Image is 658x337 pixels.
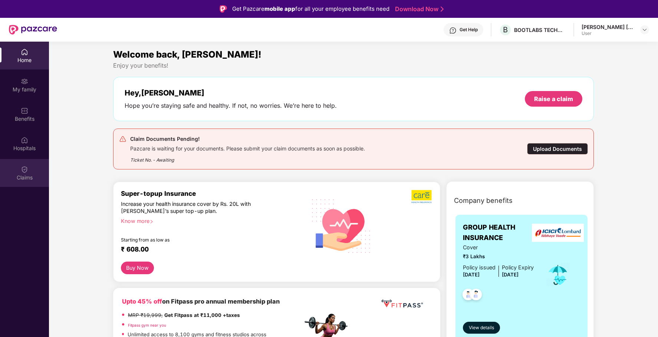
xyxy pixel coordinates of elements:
[441,5,444,13] img: Stroke
[463,263,496,272] div: Policy issued
[121,262,154,274] button: Buy Now
[113,62,594,69] div: Enjoy your benefits!
[469,324,494,331] span: View details
[380,297,424,311] img: fppp.png
[502,263,534,272] div: Policy Expiry
[121,201,271,215] div: Increase your health insurance cover by Rs. 20L with [PERSON_NAME]’s super top-up plan.
[128,323,166,327] a: Fitpass gym near you
[122,298,162,305] b: Upto 45% off
[306,189,377,262] img: svg+xml;base64,PHN2ZyB4bWxucz0iaHR0cDovL3d3dy53My5vcmcvMjAwMC9zdmciIHhtbG5zOnhsaW5rPSJodHRwOi8vd3...
[9,25,57,35] img: New Pazcare Logo
[125,102,337,110] div: Hope you’re staying safe and healthy. If not, no worries. We’re here to help.
[121,237,271,242] div: Starting from as low as
[164,312,240,318] strong: Get Fitpass at ₹11,000 +taxes
[122,298,280,305] b: on Fitpass pro annual membership plan
[534,95,573,103] div: Raise a claim
[463,272,480,278] span: [DATE]
[130,135,365,143] div: Claim Documents Pending!
[395,5,441,13] a: Download Now
[454,195,513,206] span: Company benefits
[220,5,227,13] img: Logo
[121,218,298,223] div: Know more
[502,272,519,278] span: [DATE]
[467,286,485,305] img: svg+xml;base64,PHN2ZyB4bWxucz0iaHR0cDovL3d3dy53My5vcmcvMjAwMC9zdmciIHdpZHRoPSI0OC45NDMiIGhlaWdodD...
[121,245,295,254] div: ₹ 608.00
[121,189,303,197] div: Super-topup Insurance
[463,322,500,334] button: View details
[546,263,570,287] img: icon
[532,224,584,242] img: insurerLogo
[21,78,28,85] img: svg+xml;base64,PHN2ZyB3aWR0aD0iMjAiIGhlaWdodD0iMjAiIHZpZXdCb3g9IjAgMCAyMCAyMCIgZmlsbD0ibm9uZSIgeG...
[463,222,536,243] span: GROUP HEALTH INSURANCE
[21,107,28,114] img: svg+xml;base64,PHN2ZyBpZD0iQmVuZWZpdHMiIHhtbG5zPSJodHRwOi8vd3d3LnczLm9yZy8yMDAwL3N2ZyIgd2lkdGg9Ij...
[113,49,261,60] span: Welcome back, [PERSON_NAME]!
[449,27,457,34] img: svg+xml;base64,PHN2ZyBpZD0iSGVscC0zMngzMiIgeG1sbnM9Imh0dHA6Ly93d3cudzMub3JnLzIwMDAvc3ZnIiB3aWR0aD...
[582,30,634,36] div: User
[21,166,28,173] img: svg+xml;base64,PHN2ZyBpZD0iQ2xhaW0iIHhtbG5zPSJodHRwOi8vd3d3LnczLm9yZy8yMDAwL3N2ZyIgd2lkdGg9IjIwIi...
[21,136,28,144] img: svg+xml;base64,PHN2ZyBpZD0iSG9zcGl0YWxzIiB4bWxucz0iaHR0cDovL3d3dy53My5vcmcvMjAwMC9zdmciIHdpZHRoPS...
[527,143,588,155] div: Upload Documents
[503,25,508,34] span: B
[514,26,566,33] div: BOOTLABS TECHNOLOGIES PRIVATE LIMITED
[463,253,534,260] span: ₹3 Lakhs
[582,23,634,30] div: [PERSON_NAME] [PERSON_NAME]
[463,243,534,252] span: Cover
[459,286,477,305] img: svg+xml;base64,PHN2ZyB4bWxucz0iaHR0cDovL3d3dy53My5vcmcvMjAwMC9zdmciIHdpZHRoPSI0OC45NDMiIGhlaWdodD...
[411,189,432,204] img: b5dec4f62d2307b9de63beb79f102df3.png
[130,152,365,163] div: Ticket No. - Awaiting
[232,4,389,13] div: Get Pazcare for all your employee benefits need
[21,48,28,56] img: svg+xml;base64,PHN2ZyBpZD0iSG9tZSIgeG1sbnM9Imh0dHA6Ly93d3cudzMub3JnLzIwMDAvc3ZnIiB3aWR0aD0iMjAiIG...
[128,312,163,318] del: MRP ₹19,999,
[264,5,295,12] strong: mobile app
[119,135,126,143] img: svg+xml;base64,PHN2ZyB4bWxucz0iaHR0cDovL3d3dy53My5vcmcvMjAwMC9zdmciIHdpZHRoPSIyNCIgaGVpZ2h0PSIyNC...
[149,220,154,224] span: right
[642,27,648,33] img: svg+xml;base64,PHN2ZyBpZD0iRHJvcGRvd24tMzJ4MzIiIHhtbG5zPSJodHRwOi8vd3d3LnczLm9yZy8yMDAwL3N2ZyIgd2...
[130,143,365,152] div: Pazcare is waiting for your documents. Please submit your claim documents as soon as possible.
[460,27,478,33] div: Get Help
[125,88,337,97] div: Hey, [PERSON_NAME]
